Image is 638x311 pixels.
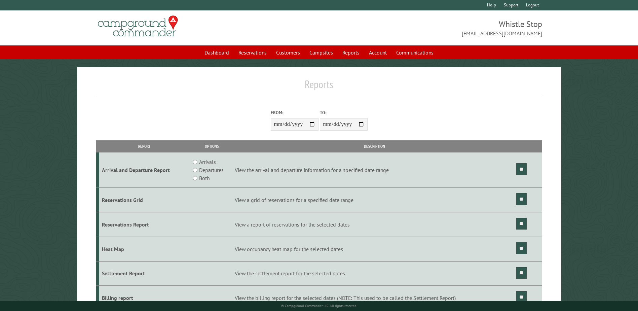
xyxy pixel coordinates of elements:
a: Communications [392,46,438,59]
span: Whistle Stop [EMAIL_ADDRESS][DOMAIN_NAME] [319,19,542,37]
td: Reservations Report [99,212,190,237]
td: Arrival and Departure Report [99,152,190,188]
label: Arrivals [199,158,216,166]
label: Departures [199,166,224,174]
td: Reservations Grid [99,188,190,212]
td: View the arrival and departure information for a specified date range [234,152,515,188]
label: Both [199,174,210,182]
th: Description [234,140,515,152]
img: Campground Commander [96,13,180,39]
td: Settlement Report [99,261,190,286]
h1: Reports [96,78,542,96]
td: View occupancy heat map for the selected dates [234,237,515,261]
td: View the settlement report for the selected dates [234,261,515,286]
label: From: [271,109,318,116]
th: Report [99,140,190,152]
td: Heat Map [99,237,190,261]
a: Reports [338,46,364,59]
small: © Campground Commander LLC. All rights reserved. [281,304,357,308]
a: Dashboard [200,46,233,59]
td: View the billing report for the selected dates (NOTE: This used to be called the Settlement Report) [234,286,515,310]
a: Reservations [234,46,271,59]
td: View a grid of reservations for a specified date range [234,188,515,212]
th: Options [190,140,233,152]
label: To: [320,109,368,116]
a: Campsites [305,46,337,59]
a: Account [365,46,391,59]
a: Customers [272,46,304,59]
td: Billing report [99,286,190,310]
td: View a report of reservations for the selected dates [234,212,515,237]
